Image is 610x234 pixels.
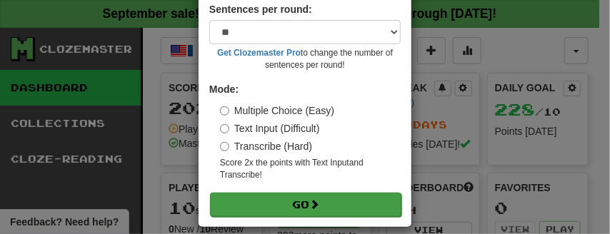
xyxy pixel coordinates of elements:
[220,103,334,118] label: Multiple Choice (Easy)
[209,47,401,71] small: to change the number of sentences per round!
[209,83,239,95] strong: Mode:
[217,48,301,58] a: Get Clozemaster Pro
[220,106,229,116] input: Multiple Choice (Easy)
[220,139,312,153] label: Transcribe (Hard)
[210,193,401,217] button: Go
[220,124,229,133] input: Text Input (Difficult)
[209,2,312,16] label: Sentences per round:
[220,121,320,136] label: Text Input (Difficult)
[220,142,229,151] input: Transcribe (Hard)
[220,157,401,181] small: Score 2x the points with Text Input and Transcribe !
